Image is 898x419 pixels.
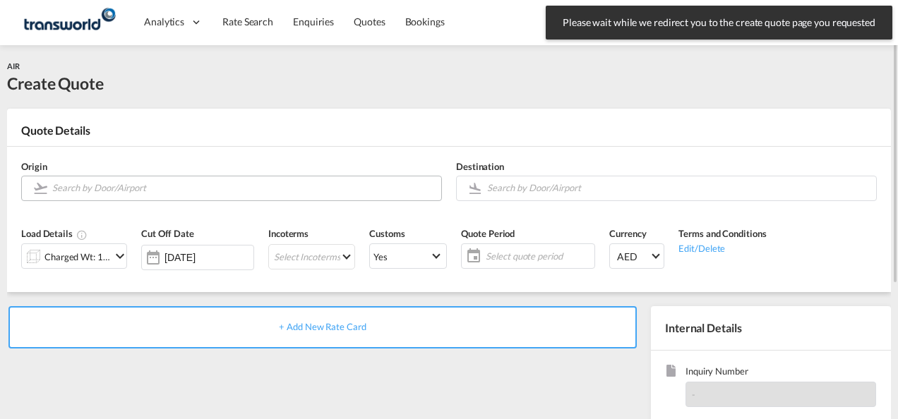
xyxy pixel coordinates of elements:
md-icon: Chargeable Weight [76,229,88,241]
span: Select quote period [486,250,591,262]
div: Charged Wt: 1.00 KGicon-chevron-down [21,243,127,269]
span: Incoterms [268,228,309,239]
md-icon: icon-chevron-down [112,248,128,265]
span: Bookings [405,16,445,28]
div: Internal Details [651,306,891,350]
span: Customs [369,228,405,239]
div: Create Quote [7,72,104,95]
span: Select quote period [482,246,594,266]
div: Charged Wt: 1.00 KG [44,247,111,267]
span: Terms and Conditions [678,228,766,239]
input: Search by Door/Airport [487,176,869,200]
div: Edit/Delete [678,241,766,255]
md-icon: icon-calendar [462,248,479,265]
span: Enquiries [293,16,334,28]
span: Please wait while we redirect you to the create quote page you requested [558,16,880,30]
span: Destination [456,161,504,172]
span: Rate Search [222,16,273,28]
md-select: Select Customs: Yes [369,243,447,269]
span: - [692,389,695,400]
span: Analytics [144,15,184,29]
span: + Add New Rate Card [279,321,366,332]
md-select: Select Incoterms [268,244,355,269]
div: Quote Details [7,123,891,145]
input: Select [164,252,253,263]
span: AED [617,250,649,264]
span: Currency [609,228,646,239]
span: AIR [7,61,20,71]
div: Yes [373,251,388,262]
div: + Add New Rate Card [8,306,637,348]
span: Inquiry Number [686,365,876,381]
span: Quote Period [461,228,515,239]
span: Cut Off Date [141,228,194,239]
input: Search by Door/Airport [52,176,434,200]
span: Load Details [21,228,88,239]
span: Quotes [354,16,385,28]
span: Origin [21,161,47,172]
img: f753ae806dec11f0841701cdfdf085c0.png [21,6,116,38]
md-select: Select Currency: د.إ AEDUnited Arab Emirates Dirham [609,243,664,269]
